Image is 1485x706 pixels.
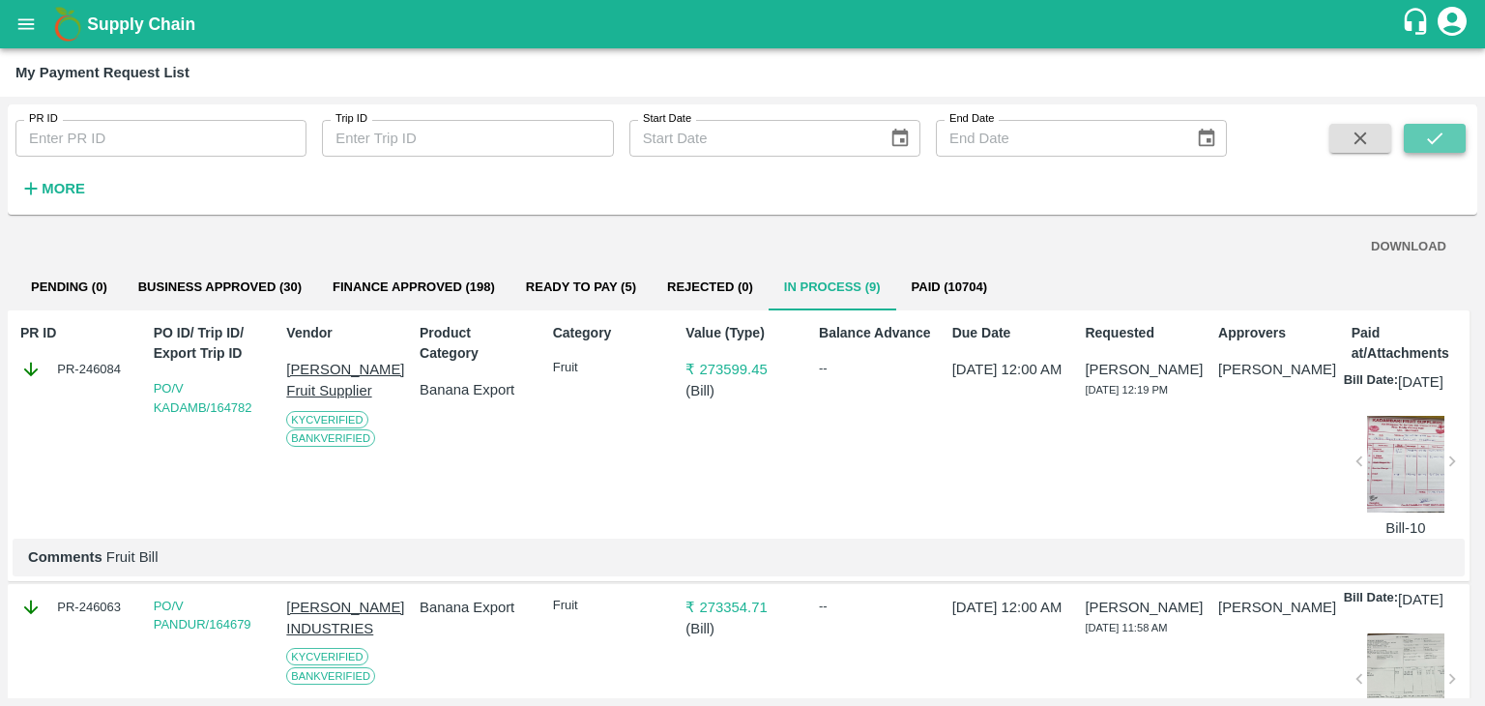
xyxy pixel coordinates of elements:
[286,429,375,447] span: Bank Verified
[685,597,799,618] p: ₹ 273354.71
[685,380,799,401] p: ( Bill )
[154,381,252,415] a: PO/V KADAMB/164782
[553,597,666,615] p: Fruit
[286,359,399,402] p: [PERSON_NAME] Fruit Supplier
[952,597,1065,618] p: [DATE] 12:00 AM
[952,359,1065,380] p: [DATE] 12:00 AM
[322,120,613,157] input: Enter Trip ID
[15,60,189,85] div: My Payment Request List
[685,618,799,639] p: ( Bill )
[1401,7,1435,42] div: customer-support
[896,264,1004,310] button: Paid (10704)
[629,120,874,157] input: Start Date
[643,111,691,127] label: Start Date
[819,597,932,616] div: --
[286,323,399,343] p: Vendor
[1218,359,1331,380] p: [PERSON_NAME]
[1085,597,1198,618] p: [PERSON_NAME]
[553,323,666,343] p: Category
[15,172,90,205] button: More
[420,323,533,364] p: Product Category
[20,359,133,380] div: PR-246084
[685,323,799,343] p: Value (Type)
[286,597,399,640] p: [PERSON_NAME] INDUSTRIES
[1188,120,1225,157] button: Choose date
[20,597,133,618] div: PR-246063
[154,599,251,632] a: PO/V PANDUR/164679
[685,359,799,380] p: ₹ 273599.45
[28,549,102,565] b: Comments
[420,597,533,618] p: Banana Export
[1085,359,1198,380] p: [PERSON_NAME]
[949,111,994,127] label: End Date
[882,120,918,157] button: Choose date
[154,323,267,364] p: PO ID/ Trip ID/ Export Trip ID
[286,667,375,685] span: Bank Verified
[87,11,1401,38] a: Supply Chain
[335,111,367,127] label: Trip ID
[42,181,85,196] strong: More
[15,120,306,157] input: Enter PR ID
[1352,323,1465,364] p: Paid at/Attachments
[1398,371,1443,393] p: [DATE]
[420,379,533,400] p: Banana Export
[48,5,87,44] img: logo
[652,264,769,310] button: Rejected (0)
[1435,4,1470,44] div: account of current user
[20,323,133,343] p: PR ID
[4,2,48,46] button: open drawer
[28,546,1449,568] p: Fruit Bill
[286,411,367,428] span: KYC Verified
[1085,384,1168,396] span: [DATE] 12:19 PM
[553,359,666,377] p: Fruit
[1218,597,1331,618] p: [PERSON_NAME]
[15,264,123,310] button: Pending (0)
[29,111,58,127] label: PR ID
[510,264,652,310] button: Ready To Pay (5)
[952,323,1065,343] p: Due Date
[1398,589,1443,610] p: [DATE]
[936,120,1180,157] input: End Date
[769,264,896,310] button: In Process (9)
[1344,589,1398,610] p: Bill Date:
[286,648,367,665] span: KYC Verified
[123,264,317,310] button: Business Approved (30)
[1085,622,1167,633] span: [DATE] 11:58 AM
[819,359,932,378] div: --
[1344,371,1398,393] p: Bill Date:
[1363,230,1454,264] button: DOWNLOAD
[87,15,195,34] b: Supply Chain
[317,264,510,310] button: Finance Approved (198)
[819,323,932,343] p: Balance Advance
[1085,323,1198,343] p: Requested
[1218,323,1331,343] p: Approvers
[1367,517,1444,539] p: Bill-10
